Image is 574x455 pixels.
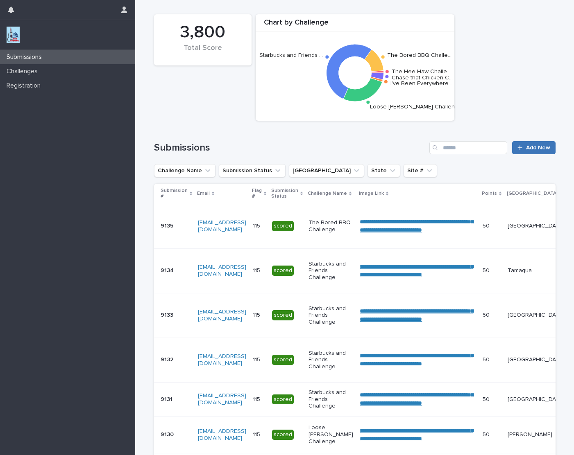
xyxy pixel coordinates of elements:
[309,261,353,281] p: Starbucks and Friends Challenge
[429,141,507,154] input: Search
[161,186,188,201] p: Submission #
[404,164,437,177] button: Site #
[198,354,246,366] a: [EMAIL_ADDRESS][DOMAIN_NAME]
[508,356,564,363] p: [GEOGRAPHIC_DATA]
[508,431,564,438] p: [PERSON_NAME]
[161,394,174,403] p: 9131
[272,355,294,365] div: scored
[272,310,294,320] div: scored
[198,264,246,277] a: [EMAIL_ADDRESS][DOMAIN_NAME]
[507,189,558,198] p: [GEOGRAPHIC_DATA]
[161,221,175,230] p: 9135
[483,310,491,319] p: 50
[198,309,246,322] a: [EMAIL_ADDRESS][DOMAIN_NAME]
[526,145,550,151] span: Add New
[483,430,491,438] p: 50
[483,266,491,274] p: 50
[391,74,452,80] text: Chase that Chicken C…
[253,266,262,274] p: 115
[259,52,323,58] text: Starbucks and Friends …
[483,394,491,403] p: 50
[253,310,262,319] p: 115
[392,69,451,74] text: The Hee Haw Challe…
[512,141,555,154] a: Add New
[309,350,353,370] p: Starbucks and Friends Challenge
[368,164,400,177] button: State
[359,189,384,198] p: Image Link
[219,164,286,177] button: Submission Status
[198,393,246,405] a: [EMAIL_ADDRESS][DOMAIN_NAME]
[161,430,175,438] p: 9130
[482,189,497,198] p: Points
[3,68,44,75] p: Challenges
[508,312,564,319] p: [GEOGRAPHIC_DATA]
[508,223,564,230] p: [GEOGRAPHIC_DATA]
[197,189,210,198] p: Email
[256,18,454,32] div: Chart by Challenge
[272,430,294,440] div: scored
[198,220,246,232] a: [EMAIL_ADDRESS][DOMAIN_NAME]
[161,266,175,274] p: 9134
[309,389,353,410] p: Starbucks and Friends Challenge
[161,310,175,319] p: 9133
[253,430,262,438] p: 115
[508,396,564,403] p: [GEOGRAPHIC_DATA]
[483,355,491,363] p: 50
[7,27,20,43] img: jxsLJbdS1eYBI7rVAS4p
[168,22,238,43] div: 3,800
[168,44,238,61] div: Total Score
[309,424,353,445] p: Loose [PERSON_NAME] Challenge
[161,355,175,363] p: 9132
[272,394,294,405] div: scored
[272,266,294,276] div: scored
[370,104,461,110] text: Loose [PERSON_NAME] Challenge
[483,221,491,230] p: 50
[309,305,353,326] p: Starbucks and Friends Challenge
[154,164,216,177] button: Challenge Name
[390,80,452,86] text: I've Been Everywhere…
[253,394,262,403] p: 115
[198,428,246,441] a: [EMAIL_ADDRESS][DOMAIN_NAME]
[154,142,427,154] h1: Submissions
[508,267,564,274] p: Tamaqua
[253,221,262,230] p: 115
[272,221,294,231] div: scored
[308,189,347,198] p: Challenge Name
[3,53,48,61] p: Submissions
[253,355,262,363] p: 115
[3,82,47,90] p: Registration
[387,52,451,58] text: The Bored BBQ Challe…
[252,186,262,201] p: Flag #
[309,219,353,233] p: The Bored BBQ Challenge
[271,186,298,201] p: Submission Status
[289,164,364,177] button: Closest City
